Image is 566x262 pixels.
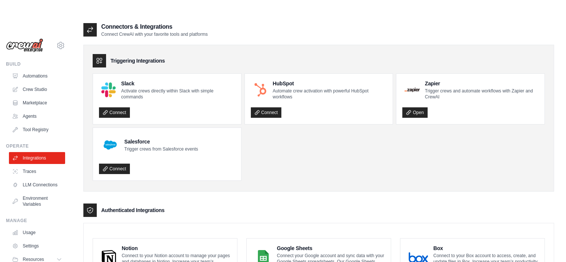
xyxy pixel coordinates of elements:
a: LLM Connections [9,179,65,191]
a: Agents [9,110,65,122]
p: Activate crews directly within Slack with simple commands [121,88,235,100]
a: Tool Registry [9,124,65,136]
h4: Zapier [425,80,538,87]
h4: Google Sheets [277,244,385,252]
img: HubSpot Logo [253,82,268,97]
p: Trigger crews and automate workflows with Zapier and CrewAI [425,88,538,100]
a: Settings [9,240,65,252]
p: Trigger crews from Salesforce events [124,146,198,152]
a: Connect [99,164,130,174]
a: Integrations [9,152,65,164]
h2: Connectors & Integrations [101,22,208,31]
h3: Triggering Integrations [111,57,165,64]
h4: Salesforce [124,138,198,145]
a: Connect [99,107,130,118]
div: Build [6,61,65,67]
h3: Authenticated Integrations [101,206,164,214]
div: Operate [6,143,65,149]
h4: Box [433,244,538,252]
a: Environment Variables [9,192,65,210]
a: Open [402,107,427,118]
h4: Notion [122,244,231,252]
p: Connect CrewAI with your favorite tools and platforms [101,31,208,37]
p: Automate crew activation with powerful HubSpot workflows [273,88,387,100]
h4: Slack [121,80,235,87]
a: Automations [9,70,65,82]
a: Marketplace [9,97,65,109]
img: Salesforce Logo [101,136,119,154]
a: Crew Studio [9,83,65,95]
a: Usage [9,227,65,239]
a: Connect [251,107,282,118]
div: Manage [6,218,65,224]
img: Zapier Logo [404,88,419,92]
a: Traces [9,165,65,177]
img: Logo [6,38,43,53]
img: Slack Logo [101,82,116,97]
h4: HubSpot [273,80,387,87]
